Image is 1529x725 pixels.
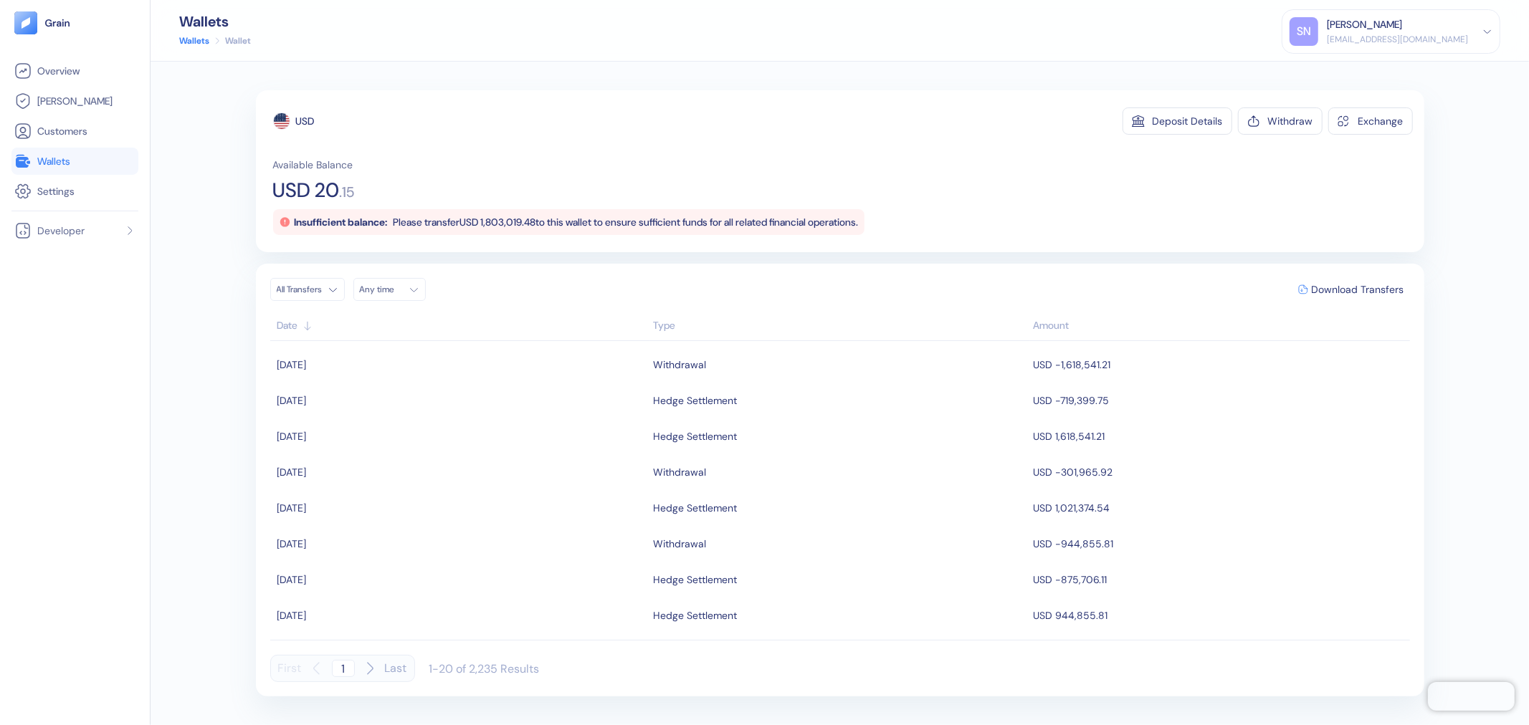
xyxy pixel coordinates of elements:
span: Please transfer USD 1,803,019.48 to this wallet to ensure sufficient funds for all related financ... [394,216,859,229]
button: Any time [353,278,426,301]
div: Hedge Settlement [654,567,738,592]
button: Last [385,655,407,682]
div: 1-20 of 2,235 Results [429,661,540,676]
div: Sort ascending [654,318,1027,333]
span: Available Balance [273,158,353,172]
td: [DATE] [270,526,650,562]
button: First [278,655,302,682]
span: Customers [37,124,87,138]
div: Sort descending [1034,318,1403,333]
a: Wallets [179,34,209,47]
div: Exchange [1358,116,1404,126]
div: [EMAIL_ADDRESS][DOMAIN_NAME] [1327,33,1468,46]
td: USD -875,706.11 [1030,562,1410,597]
div: Withdrawal [654,532,707,556]
td: USD -301,965.92 [1030,454,1410,490]
td: [DATE] [270,562,650,597]
td: [DATE] [270,418,650,454]
img: logo-tablet-V2.svg [14,11,37,34]
td: USD 875,710.61 [1030,633,1410,669]
td: [DATE] [270,490,650,526]
button: Withdraw [1238,107,1323,135]
a: Customers [14,123,135,140]
span: Download Transfers [1312,284,1404,294]
div: USD [296,114,315,128]
span: Insufficient balance: [295,216,388,229]
button: Deposit Details [1123,107,1232,135]
iframe: Chatra live chat [1428,682,1515,711]
div: Hedge Settlement [654,603,738,628]
button: Exchange [1328,107,1413,135]
td: USD 1,021,374.54 [1030,490,1410,526]
div: Deposit Details [1153,116,1223,126]
a: Overview [14,62,135,80]
a: [PERSON_NAME] [14,92,135,110]
div: Withdrawal [654,352,707,377]
td: USD -719,399.75 [1030,383,1410,418]
div: Withdrawal [654,460,707,484]
img: logo [44,18,71,28]
span: Developer [37,224,85,238]
td: [DATE] [270,347,650,383]
td: USD 944,855.81 [1030,597,1410,633]
div: Hedge Settlement [654,424,738,448]
div: Hedge Settlement [654,496,738,520]
td: [DATE] [270,597,650,633]
div: Withdraw [1268,116,1313,126]
a: Settings [14,183,135,200]
button: Download Transfers [1292,279,1410,300]
span: . 15 [340,185,355,199]
td: USD -944,855.81 [1030,526,1410,562]
span: Wallets [37,154,70,168]
span: [PERSON_NAME] [37,94,113,108]
span: Overview [37,64,80,78]
div: Hedge Settlement [654,388,738,413]
td: USD 1,618,541.21 [1030,418,1410,454]
span: USD 20 [273,181,340,201]
div: Wallets [179,14,251,29]
div: [PERSON_NAME] [1327,17,1402,32]
td: [DATE] [270,383,650,418]
td: [DATE] [270,633,650,669]
div: Any time [360,284,403,295]
div: Sort ascending [277,318,647,333]
a: Wallets [14,153,135,170]
span: Settings [37,184,75,198]
td: [DATE] [270,454,650,490]
div: SN [1290,17,1318,46]
td: USD -1,618,541.21 [1030,347,1410,383]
